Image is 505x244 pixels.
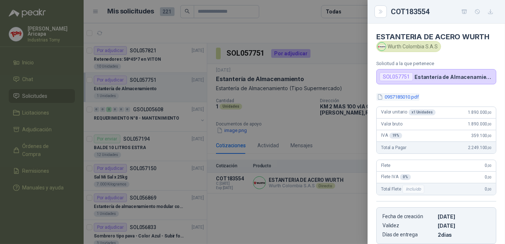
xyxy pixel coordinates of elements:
[381,121,402,127] span: Valor bruto
[487,175,492,179] span: ,00
[376,41,441,52] div: Wurth Colombia S.A.S
[376,61,496,66] p: Solicitud a la que pertenece
[468,110,492,115] span: 1.890.000
[381,145,406,150] span: Total a Pagar
[381,174,411,180] span: Flete IVA
[381,109,436,115] span: Valor unitario
[381,133,402,139] span: IVA
[487,134,492,138] span: ,00
[376,7,385,16] button: Close
[391,6,496,17] div: COT183554
[438,232,490,238] p: 2 dias
[376,93,420,101] button: 0957185010.pdf
[376,32,496,41] h4: ESTANTERIA DE ACERO WURTH
[382,232,435,238] p: Días de entrega
[382,213,435,220] p: Fecha de creación
[468,121,492,127] span: 1.890.000
[414,74,493,80] p: Estantería de Almacenamiento
[381,163,390,168] span: Flete
[487,111,492,115] span: ,00
[468,145,492,150] span: 2.249.100
[485,187,492,192] span: 0
[378,43,386,51] img: Company Logo
[487,187,492,191] span: ,00
[487,146,492,150] span: ,00
[380,72,413,81] div: SOL057751
[487,122,492,126] span: ,00
[409,109,436,115] div: x 1 Unidades
[400,174,411,180] div: 0 %
[438,213,490,220] p: [DATE]
[382,223,435,229] p: Validez
[402,185,424,193] div: Incluido
[438,223,490,229] p: [DATE]
[471,133,492,138] span: 359.100
[485,175,492,180] span: 0
[381,185,426,193] span: Total Flete
[487,164,492,168] span: ,00
[485,163,492,168] span: 0
[389,133,402,139] div: 19 %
